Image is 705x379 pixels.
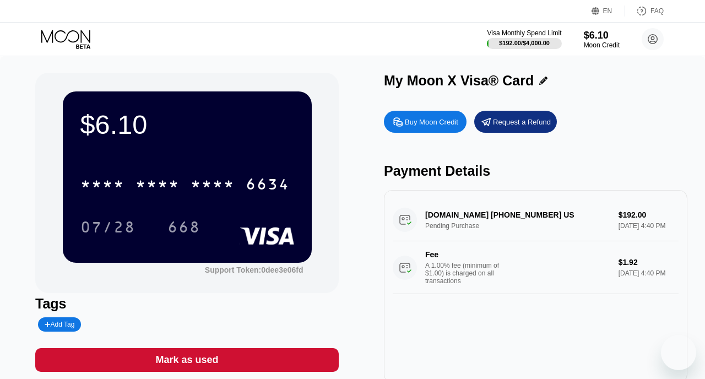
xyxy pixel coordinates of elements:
div: Payment Details [384,163,687,179]
div: Fee [425,250,502,259]
div: EN [603,7,612,15]
div: Moon Credit [584,41,620,49]
div: FAQ [625,6,664,17]
div: A 1.00% fee (minimum of $1.00) is charged on all transactions [425,262,508,285]
div: Add Tag [45,321,74,328]
iframe: Button to launch messaging window [661,335,696,370]
div: Support Token: 0dee3e06fd [205,266,303,274]
div: $6.10 [80,109,294,140]
div: 07/28 [72,213,144,241]
div: Buy Moon Credit [384,111,467,133]
div: Visa Monthly Spend Limit [487,29,561,37]
div: My Moon X Visa® Card [384,73,534,89]
div: $1.92 [619,258,679,267]
div: Tags [35,296,339,312]
div: Request a Refund [474,111,557,133]
div: 668 [167,220,200,237]
div: Mark as used [35,348,339,372]
div: $6.10 [584,30,620,41]
div: Request a Refund [493,117,551,127]
div: $192.00 / $4,000.00 [499,40,550,46]
div: $6.10Moon Credit [584,30,620,49]
div: Mark as used [155,354,218,366]
div: FAQ [650,7,664,15]
div: Buy Moon Credit [405,117,458,127]
div: EN [592,6,625,17]
div: [DATE] 4:40 PM [619,269,679,277]
div: 07/28 [80,220,135,237]
div: Visa Monthly Spend Limit$192.00/$4,000.00 [487,29,561,49]
div: FeeA 1.00% fee (minimum of $1.00) is charged on all transactions$1.92[DATE] 4:40 PM [393,241,679,294]
div: 6634 [246,177,290,194]
div: 668 [159,213,209,241]
div: Add Tag [38,317,81,332]
div: Support Token:0dee3e06fd [205,266,303,274]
